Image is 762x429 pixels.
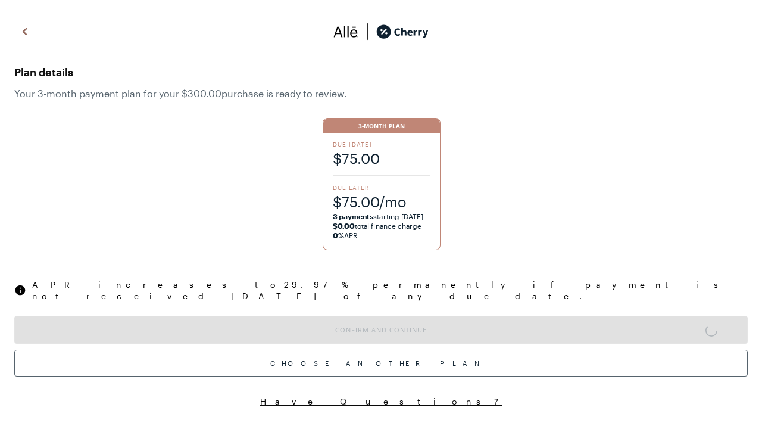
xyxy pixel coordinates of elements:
[14,88,748,99] span: Your 3 -month payment plan for your $300.00 purchase is ready to review.
[333,212,424,220] span: starting [DATE]
[14,350,748,377] div: Choose Another Plan
[358,23,376,41] img: svg%3e
[333,192,431,212] span: $75.00/mo
[333,140,431,148] span: Due [DATE]
[333,23,358,41] img: svg%3e
[32,279,748,301] span: APR increases to 29.97 % permanently if payment is not received [DATE] of any due date.
[18,23,32,41] img: svg%3e
[333,148,431,168] span: $75.00
[333,222,355,230] strong: $0.00
[333,231,358,240] span: APR
[323,119,441,133] div: 3-Month Plan
[14,316,748,344] button: Confirm and Continue
[333,184,431,192] span: Due Later
[14,284,26,296] img: svg%3e
[14,396,748,407] button: Have Questions?
[14,63,748,82] span: Plan details
[333,212,374,220] strong: 3 payments
[376,23,429,41] img: cherry_black_logo-DrOE_MJI.svg
[333,231,344,240] strong: 0%
[333,222,422,230] span: total finance charge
